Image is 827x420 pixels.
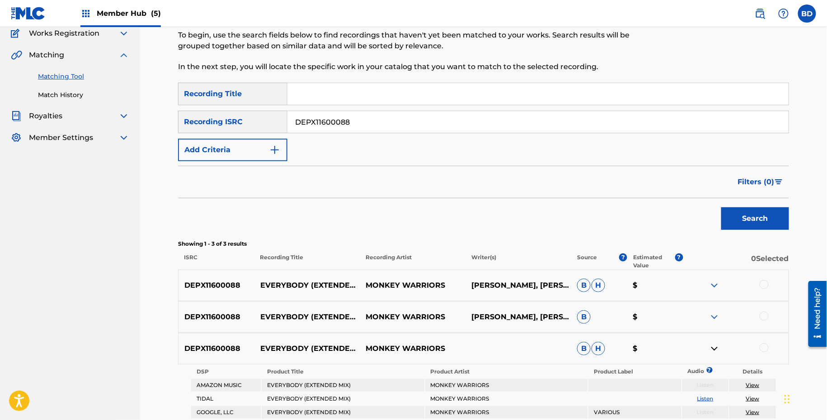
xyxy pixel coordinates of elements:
img: Matching [11,50,22,61]
p: MONKEY WARRIORS [360,343,465,354]
span: B [577,279,591,292]
p: ISRC [178,253,254,270]
p: Source [578,253,597,270]
p: [PERSON_NAME], [PERSON_NAME] [465,280,571,291]
p: 0 Selected [683,253,789,270]
img: expand [709,312,720,322]
a: Listen [697,395,714,402]
p: In the next step, you will locate the specific work in your catalog that you want to match to the... [178,61,648,72]
p: DEPX11600088 [179,312,254,322]
a: Matching Tool [38,72,129,81]
p: EVERYBODY (EXTENDED MIX) [254,312,360,322]
span: B [577,310,591,324]
p: Audio [682,367,693,375]
button: Add Criteria [178,139,287,161]
form: Search Form [178,83,789,234]
td: VARIOUS [588,406,681,419]
span: ? [675,253,683,261]
a: Match History [38,90,129,100]
span: Member Settings [29,132,93,143]
th: Product Label [588,365,681,378]
a: View [746,382,760,388]
img: Member Settings [11,132,22,143]
p: Recording Artist [360,253,465,270]
td: EVERYBODY (EXTENDED MIX) [262,392,424,405]
p: MONKEY WARRIORS [360,280,465,291]
th: Product Artist [425,365,587,378]
th: Details [729,365,776,378]
p: DEPX11600088 [179,343,254,354]
button: Search [721,207,789,230]
button: Filters (0) [733,171,789,193]
p: EVERYBODY (EXTENDED MIX) [254,280,360,291]
p: To begin, use the search fields below to find recordings that haven't yet been matched to your wo... [178,30,648,51]
a: Public Search [751,5,769,23]
td: EVERYBODY (EXTENDED MIX) [262,379,424,392]
p: EVERYBODY (EXTENDED MIX) [254,343,360,354]
p: $ [627,343,683,354]
p: [PERSON_NAME], [PERSON_NAME] [465,312,571,322]
th: Product Title [262,365,424,378]
img: Top Rightsholders [80,8,91,19]
img: expand [118,132,129,143]
span: B [577,342,591,355]
img: expand [118,28,129,39]
p: Showing 1 - 3 of 3 results [178,240,789,248]
p: Listen [682,381,729,389]
span: Filters ( 0 ) [738,177,775,187]
span: Royalties [29,111,62,121]
img: 9d2ae6d4665cec9f34b9.svg [269,145,280,155]
div: User Menu [798,5,816,23]
td: MONKEY WARRIORS [425,392,587,405]
td: MONKEY WARRIORS [425,406,587,419]
td: AMAZON MUSIC [191,379,261,392]
td: MONKEY WARRIORS [425,379,587,392]
p: $ [627,312,683,322]
span: (5) [151,9,161,18]
div: Help [775,5,793,23]
div: Drag [785,386,790,413]
img: search [755,8,766,19]
img: MLC Logo [11,7,46,20]
img: Royalties [11,111,22,121]
td: TIDAL [191,392,261,405]
img: expand [118,50,129,61]
span: H [592,342,605,355]
p: Writer(s) [465,253,571,270]
p: $ [627,280,683,291]
td: GOOGLE, LLC [191,406,261,419]
span: Works Registration [29,28,99,39]
img: expand [118,111,129,121]
a: View [746,395,760,402]
iframe: Chat Widget [782,377,827,420]
span: ? [709,367,710,373]
span: H [592,279,605,292]
iframe: Resource Center [802,278,827,350]
th: DSP [191,365,261,378]
p: Listen [682,408,729,416]
span: Member Hub [97,8,161,19]
img: filter [775,179,783,185]
span: ? [619,253,627,261]
p: MONKEY WARRIORS [360,312,465,322]
p: Estimated Value [633,253,675,270]
span: Matching [29,50,64,61]
p: DEPX11600088 [179,280,254,291]
img: Works Registration [11,28,23,39]
img: help [778,8,789,19]
img: expand [709,280,720,291]
a: View [746,409,760,415]
p: Recording Title [254,253,360,270]
img: contract [709,343,720,354]
td: EVERYBODY (EXTENDED MIX) [262,406,424,419]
